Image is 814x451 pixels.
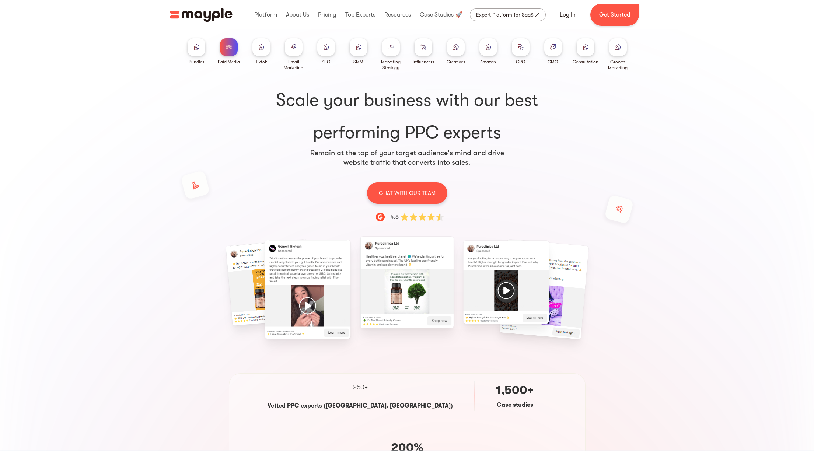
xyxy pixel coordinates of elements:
a: CHAT WITH OUR TEAM [367,182,447,204]
a: Tiktok [252,38,270,65]
div: Paid Media [218,59,240,65]
p: Vetted PPC experts ([GEOGRAPHIC_DATA], [GEOGRAPHIC_DATA]) [268,401,453,410]
a: Paid Media [218,38,240,65]
a: Growth Marketing [605,38,631,71]
a: Consultation [573,38,598,65]
a: Influencers [413,38,434,65]
p: 1,500+ [496,383,534,398]
img: Mayple logo [170,8,233,22]
div: Amazon [480,59,496,65]
div: Influencers [413,59,434,65]
a: home [170,8,233,22]
a: Email Marketing [280,38,307,71]
p: 250+ [353,382,368,392]
div: CRO [516,59,525,65]
iframe: Chat Widget [777,416,814,451]
div: 15 / 15 [168,242,249,322]
div: Marketing Strategy [378,59,404,71]
p: Case studies [497,401,533,409]
div: About Us [284,3,311,27]
div: 2 / 15 [366,242,448,322]
a: Creatives [447,38,465,65]
a: Expert Platform for SaaS [470,8,546,21]
div: 1 / 15 [267,242,349,336]
div: 4 / 15 [565,242,646,336]
div: 3 / 15 [465,242,547,322]
div: Pricing [316,3,338,27]
div: Widget de chat [777,416,814,451]
a: Amazon [479,38,497,65]
a: SEO [317,38,335,65]
a: Marketing Strategy [378,38,404,71]
div: Platform [252,3,279,27]
span: Scale your business with our best [183,88,631,112]
p: Remain at the top of your target audience's mind and drive website traffic that converts into sales. [310,148,504,167]
div: Tiktok [255,59,267,65]
p: CHAT WITH OUR TEAM [379,188,436,198]
div: Creatives [447,59,465,65]
div: Consultation [573,59,598,65]
a: CMO [544,38,562,65]
div: SMM [353,59,363,65]
a: CRO [512,38,530,65]
div: Growth Marketing [605,59,631,71]
div: CMO [548,59,558,65]
a: Bundles [188,38,205,65]
div: Email Marketing [280,59,307,71]
h1: performing PPC experts [183,88,631,144]
div: Bundles [189,59,204,65]
div: Expert Platform for SaaS [476,10,534,19]
div: 4.6 [391,213,399,221]
a: Log In [551,6,584,24]
div: Top Experts [343,3,377,27]
a: SMM [350,38,367,65]
div: SEO [322,59,331,65]
div: Resources [382,3,413,27]
a: Get Started [590,4,639,26]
